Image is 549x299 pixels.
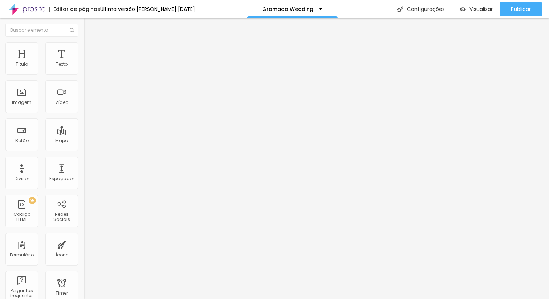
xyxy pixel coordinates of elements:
[469,6,493,12] span: Visualizar
[55,138,68,143] div: Mapa
[56,291,68,296] div: Timer
[47,212,76,222] div: Redes Sociais
[55,100,68,105] div: Vídeo
[56,62,68,67] div: Texto
[15,138,29,143] div: Botão
[7,288,36,299] div: Perguntas frequentes
[15,176,29,181] div: Divisor
[49,176,74,181] div: Espaçador
[100,7,195,12] div: Última versão [PERSON_NAME] [DATE]
[10,252,34,258] div: Formulário
[500,2,542,16] button: Publicar
[12,100,32,105] div: Imagem
[49,7,100,12] div: Editor de páginas
[56,252,68,258] div: Ícone
[16,62,28,67] div: Título
[452,2,500,16] button: Visualizar
[262,7,313,12] p: Gramado Wedding
[7,212,36,222] div: Código HTML
[70,28,74,32] img: Icone
[511,6,531,12] span: Publicar
[460,6,466,12] img: view-1.svg
[397,6,403,12] img: Icone
[5,24,78,37] input: Buscar elemento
